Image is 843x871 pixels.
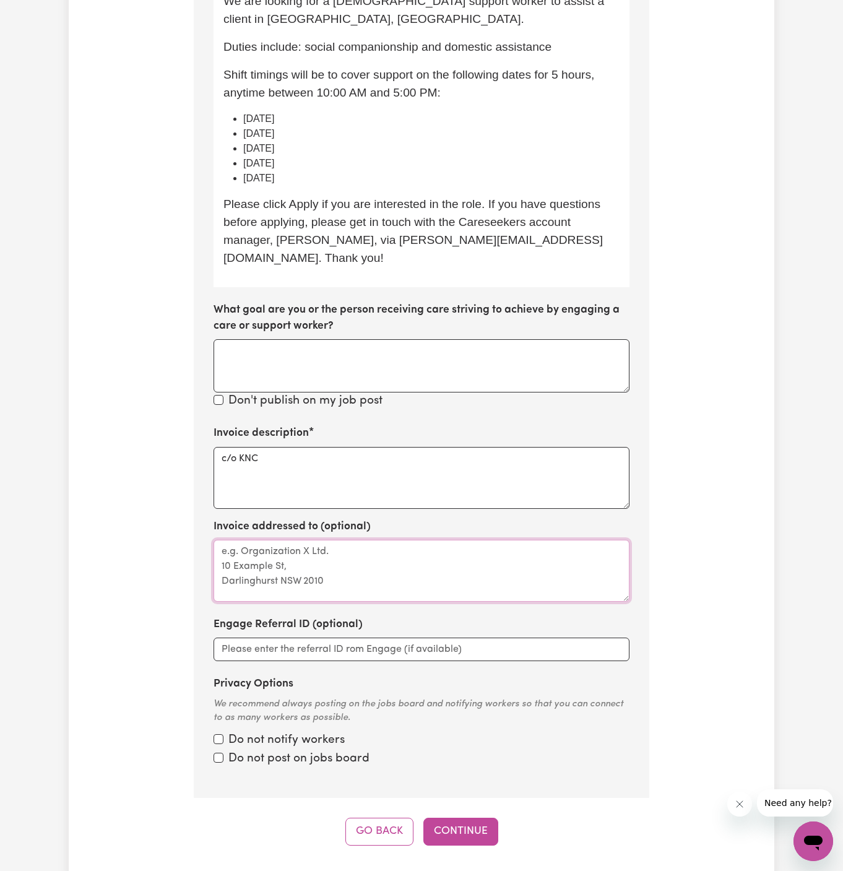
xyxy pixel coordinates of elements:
iframe: Button to launch messaging window [793,821,833,861]
span: [DATE] [243,113,274,124]
span: Shift timings will be to cover support on the following dates for 5 hours, anytime between 10:00 ... [223,68,598,99]
label: Invoice description [214,425,309,441]
label: Do not post on jobs board [228,750,370,768]
span: [DATE] [243,143,274,154]
span: [DATE] [243,128,274,139]
label: Invoice addressed to (optional) [214,519,371,535]
label: Privacy Options [214,676,293,692]
label: Engage Referral ID (optional) [214,617,363,633]
input: Please enter the referral ID rom Engage (if available) [214,638,629,661]
button: Go Back [345,818,413,845]
textarea: c/o KNC [214,447,629,509]
button: Continue [423,818,498,845]
span: [DATE] [243,173,274,183]
span: Duties include: social companionship and domestic assistance [223,40,551,53]
label: Do not notify workers [228,732,345,750]
span: [DATE] [243,158,274,168]
iframe: Close message [727,792,752,817]
div: We recommend always posting on the jobs board and notifying workers so that you can connect to as... [214,698,629,726]
iframe: Message from company [757,789,833,817]
label: Don't publish on my job post [228,392,383,410]
label: What goal are you or the person receiving care striving to achieve by engaging a care or support ... [214,302,629,335]
span: Please click Apply if you are interested in the role. If you have questions before applying, plea... [223,197,603,264]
